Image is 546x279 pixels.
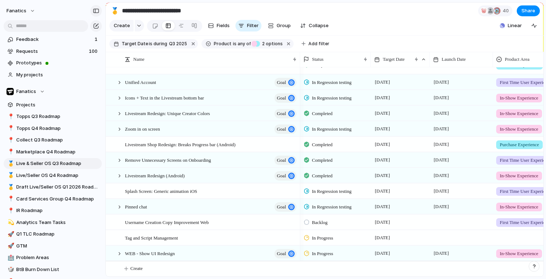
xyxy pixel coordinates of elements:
button: Collapse [297,20,331,31]
button: goal [274,156,296,165]
button: 🥇 [109,5,121,17]
span: Product Area [505,56,529,63]
span: [DATE] [432,140,451,149]
span: In Regression testing [312,79,352,86]
span: is [149,41,152,47]
button: Share [517,5,540,16]
div: 📍 [8,124,13,132]
a: 🥇Draft Live/Seller OS Q1 2026 Roadmap [4,182,102,193]
span: goal [277,202,286,212]
span: Unified Account [125,78,156,86]
span: Collect Q3 Roadmap [16,136,99,144]
a: My projects [4,69,102,80]
span: is [233,41,237,47]
div: 🥇 [8,171,13,179]
span: Completed [312,157,333,164]
span: [DATE] [373,109,392,118]
button: 🥇 [6,172,14,179]
span: [DATE] [432,249,451,258]
span: Draft Live/Seller OS Q1 2026 Roadmap [16,183,99,191]
a: Projects [4,100,102,110]
span: Marketplace Q4 Roadmap [16,148,99,156]
span: Livestream Shop Redesign: Breaks Progress bar (Android) [125,140,235,148]
span: Zoom in on screen [125,124,160,133]
span: Problem Areas [16,254,99,261]
a: 🥇Live & Seller OS Q3 Roadmap [4,158,102,169]
span: [DATE] [432,187,451,195]
div: 💫 [8,218,13,227]
span: Topps Q4 Roadmap [16,125,99,132]
span: In Progress [312,234,333,242]
span: [DATE] [432,171,451,180]
span: [DATE] [373,249,392,258]
button: Fanatics [4,86,102,97]
span: Target Date [383,56,405,63]
span: GTM [16,242,99,250]
span: Live & Seller OS Q3 Roadmap [16,160,99,167]
a: 🚀Q1 TLC Roadmap [4,229,102,240]
span: In Regression testing [312,203,352,211]
span: goal [277,93,286,103]
button: 📍 [6,207,14,214]
span: Completed [312,110,333,117]
div: 🥇Live/Seller OS Q4 Roadmap [4,170,102,181]
a: 🏥Problem Areas [4,252,102,263]
span: [DATE] [432,109,451,118]
span: In Regression testing [312,188,352,195]
span: any of [237,41,251,47]
div: 📍Topps Q3 Roadmap [4,111,102,122]
span: 100 [89,48,99,55]
span: Topps Q3 Roadmap [16,113,99,120]
span: [DATE] [373,187,392,195]
span: Username Creation Copy Improvement Web [125,218,209,226]
span: Status [312,56,324,63]
span: Livestream Redesign (Android) [125,171,185,179]
div: 📍 [8,148,13,156]
div: 📍IR Roadmap [4,205,102,216]
span: [DATE] [432,78,451,86]
div: 📍 [8,113,13,121]
span: fanatics [6,7,26,14]
button: 📍 [6,148,14,156]
button: Add filter [297,39,334,49]
span: [DATE] [432,156,451,164]
div: 🎲 [8,265,13,274]
span: [DATE] [373,156,392,164]
span: Prototypes [16,59,99,67]
span: Livestream Redesign: Unique Creator Colors [125,109,210,117]
span: Feedback [16,36,92,43]
button: Filter [235,20,261,31]
a: 💫Analytics Team Tasks [4,217,102,228]
button: goal [274,124,296,134]
span: Target Date [122,41,148,47]
span: Create [130,265,143,272]
span: goal [277,171,286,181]
span: Completed [312,172,333,179]
span: Requests [16,48,87,55]
span: Group [277,22,291,29]
button: 🚀 [6,242,14,250]
span: In-Show Experience [500,110,538,117]
button: 🎲 [6,266,14,273]
span: Card Services Group Q4 Roadmap [16,195,99,203]
div: 🚀 [8,230,13,238]
button: 💫 [6,219,14,226]
span: Filter [247,22,259,29]
div: 📍Topps Q4 Roadmap [4,123,102,134]
button: 📍 [6,195,14,203]
span: during [152,41,167,47]
span: goal [277,249,286,259]
span: Analytics Team Tasks [16,219,99,226]
span: 40 [503,7,511,14]
span: Pinned chat [125,202,147,211]
button: goal [274,78,296,87]
span: Live/Seller OS Q4 Roadmap [16,172,99,179]
button: goal [274,202,296,212]
span: Fields [217,22,230,29]
button: 📍 [6,125,14,132]
a: 🎲BtB Burn Down List [4,264,102,275]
